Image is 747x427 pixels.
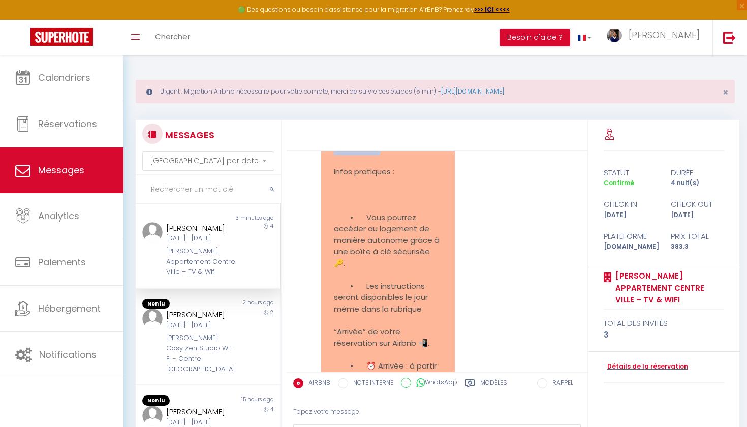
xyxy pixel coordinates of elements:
span: Réservations [38,117,97,130]
div: Prix total [664,230,731,242]
a: [PERSON_NAME] Appartement Centre Ville – TV & Wifi [612,270,725,306]
a: >>> ICI <<<< [474,5,510,14]
label: Modèles [480,378,507,391]
span: 4 [270,406,273,413]
div: Tapez votre message [293,400,581,424]
img: ... [142,309,163,329]
div: 383.3 [664,242,731,252]
span: Notifications [39,348,97,361]
div: 3 [604,329,725,341]
div: [PERSON_NAME] [166,222,237,234]
a: ... [PERSON_NAME] [599,20,712,55]
label: AIRBNB [303,378,330,389]
div: 15 hours ago [208,395,280,406]
div: Urgent : Migration Airbnb nécessaire pour votre compte, merci de suivre ces étapes (5 min) - [136,80,735,103]
a: Détails de la réservation [604,362,688,372]
div: durée [664,167,731,179]
div: [DATE] - [DATE] [166,234,237,243]
span: Messages [38,164,84,176]
span: Confirmé [604,178,634,187]
div: [PERSON_NAME] [166,406,237,418]
span: Calendriers [38,71,90,84]
img: Super Booking [30,28,93,46]
span: Analytics [38,209,79,222]
span: Paiements [38,256,86,268]
div: [DATE] [597,210,664,220]
span: [PERSON_NAME] [629,28,700,41]
div: [DATE] - [DATE] [166,321,237,330]
h3: MESSAGES [163,124,214,146]
button: Close [723,88,728,97]
div: [PERSON_NAME] Cosy Zen Studio Wi-Fi - Centre [GEOGRAPHIC_DATA] [166,333,237,375]
div: statut [597,167,664,179]
div: [DOMAIN_NAME] [597,242,664,252]
div: [DATE] [664,210,731,220]
span: × [723,86,728,99]
div: [PERSON_NAME] [166,309,237,321]
div: check in [597,198,664,210]
div: total des invités [604,317,725,329]
div: Plateforme [597,230,664,242]
span: Hébergement [38,302,101,315]
img: ... [607,29,622,42]
div: 2 hours ago [208,299,280,309]
img: logout [723,31,736,44]
div: [PERSON_NAME] Appartement Centre Ville – TV & Wifi [166,246,237,277]
label: WhatsApp [411,378,457,389]
img: ... [142,222,163,242]
label: NOTE INTERNE [348,378,393,389]
div: check out [664,198,731,210]
span: 2 [270,309,273,316]
input: Rechercher un mot clé [136,175,281,204]
div: 4 nuit(s) [664,178,731,188]
label: RAPPEL [547,378,573,389]
span: Non lu [142,299,170,309]
span: Chercher [155,31,190,42]
a: Chercher [147,20,198,55]
button: Besoin d'aide ? [500,29,570,46]
img: ... [142,406,163,426]
a: [URL][DOMAIN_NAME] [441,87,504,96]
div: 3 minutes ago [208,214,280,222]
span: Non lu [142,395,170,406]
span: 4 [270,222,273,230]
